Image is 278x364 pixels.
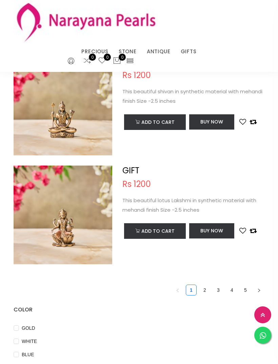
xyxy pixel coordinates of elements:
a: 3 [213,285,223,295]
button: Add to wishlist [239,227,246,235]
li: Next Page [254,285,264,295]
li: 2 [199,285,210,295]
button: Buy Now [189,114,234,130]
span: left [176,288,180,292]
li: Previous Page [172,285,183,295]
button: Buy Now [189,223,234,238]
span: Rs 1200 [122,180,151,188]
li: 1 [186,285,197,295]
button: right [254,285,264,295]
li: 5 [240,285,251,295]
span: right [257,288,261,292]
span: GOLD [19,324,38,332]
a: STONE [119,46,137,57]
span: BLUE [19,351,37,358]
button: Add to cart [124,223,186,239]
a: 1 [186,285,196,295]
a: 4 [227,285,237,295]
a: 5 [240,285,251,295]
button: Add to wishlist [239,118,246,126]
span: 0 [89,54,96,61]
a: PRECIOUS [81,46,108,57]
span: Rs 1200 [122,71,151,79]
span: WHITE [19,338,40,345]
a: 0 [98,57,106,65]
button: Add to cart [124,114,186,130]
p: This beautiful shivan in synthetic material with mehandi finish Size -2.5 inches [122,87,264,106]
button: Add to compare [250,118,257,126]
a: GIFTS [181,46,197,57]
a: 0 [83,57,91,65]
button: 0 [113,57,121,65]
a: 2 [200,285,210,295]
h4: COLOR [14,306,264,314]
p: This beautiful lotus Lakshmi in synthetic material with mehandi finish Size -2.5 inches [122,196,264,215]
span: 0 [104,54,111,61]
span: 0 [119,54,126,61]
a: GIFT [122,165,139,176]
a: ANTIQUE [147,46,171,57]
li: 4 [226,285,237,295]
li: 3 [213,285,224,295]
button: Add to compare [250,227,257,235]
button: left [172,285,183,295]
